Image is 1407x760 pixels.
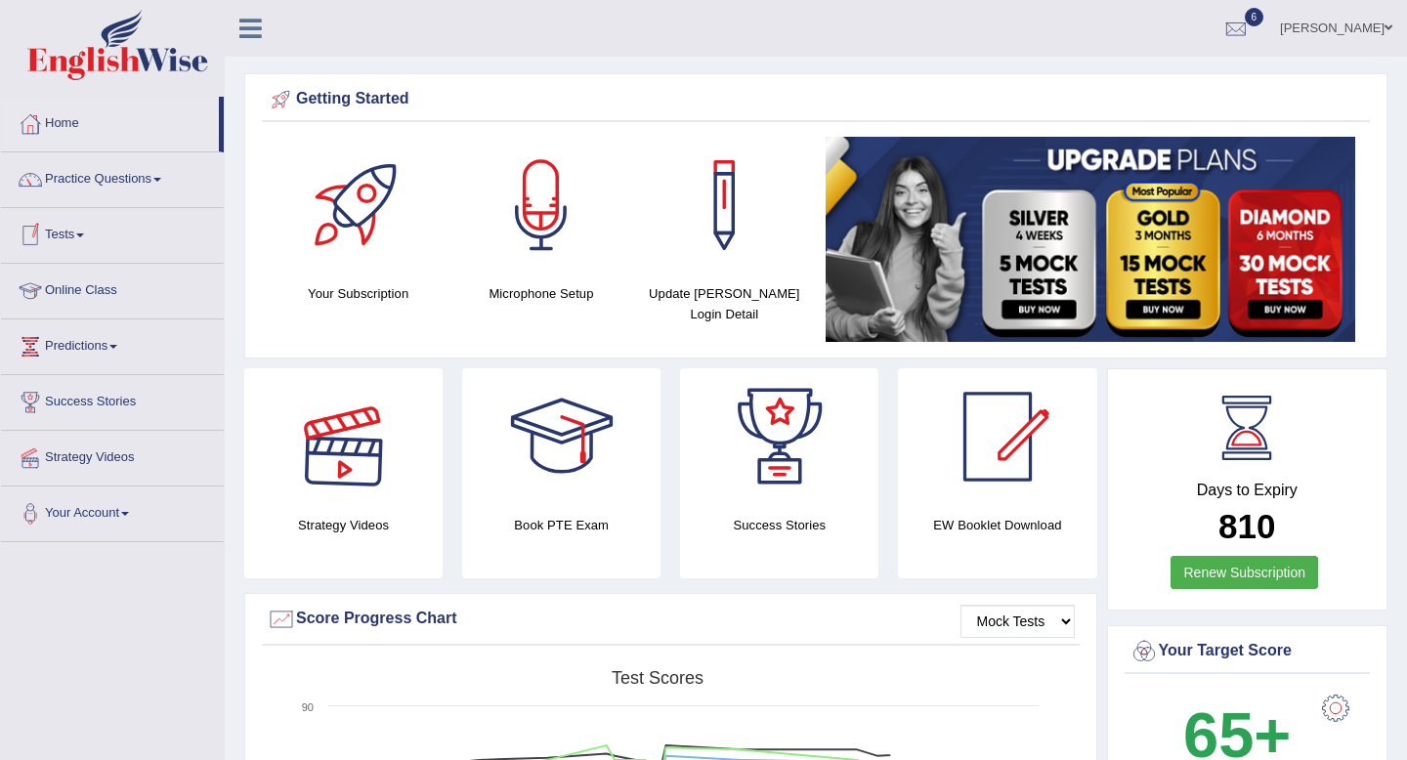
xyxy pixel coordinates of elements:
h4: Success Stories [680,515,878,535]
div: Score Progress Chart [267,605,1075,634]
a: Success Stories [1,375,224,424]
b: 810 [1218,507,1275,545]
h4: Update [PERSON_NAME] Login Detail [643,283,806,324]
a: Renew Subscription [1171,556,1318,589]
div: Your Target Score [1130,637,1366,666]
text: 90 [302,701,314,713]
a: Tests [1,208,224,257]
a: Strategy Videos [1,431,224,480]
a: Your Account [1,486,224,535]
span: 6 [1245,8,1264,26]
h4: Days to Expiry [1130,482,1366,499]
a: Predictions [1,319,224,368]
h4: Book PTE Exam [462,515,661,535]
a: Practice Questions [1,152,224,201]
tspan: Test scores [612,668,703,688]
a: Home [1,97,219,146]
div: Getting Started [267,85,1365,114]
h4: Microphone Setup [459,283,622,304]
h4: Your Subscription [277,283,440,304]
img: small5.jpg [826,137,1355,342]
h4: Strategy Videos [244,515,443,535]
a: Online Class [1,264,224,313]
h4: EW Booklet Download [898,515,1096,535]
